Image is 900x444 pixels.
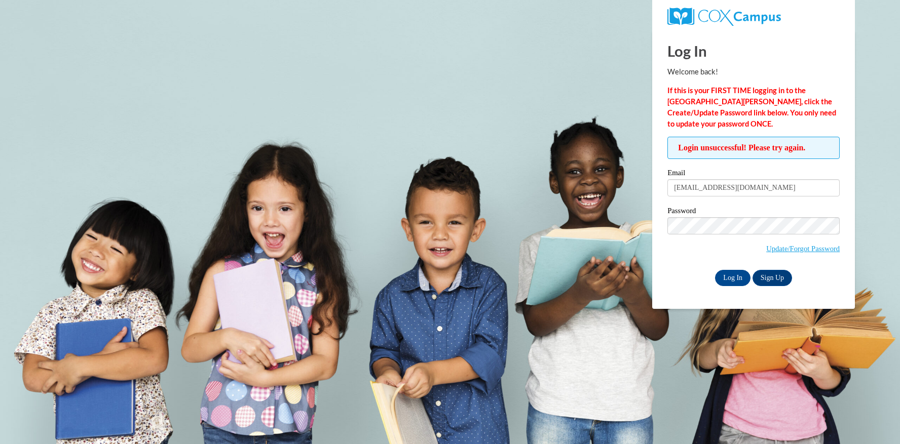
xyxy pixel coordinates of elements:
[667,137,840,159] span: Login unsuccessful! Please try again.
[766,245,840,253] a: Update/Forgot Password
[753,270,792,286] a: Sign Up
[667,8,840,26] a: COX Campus
[667,41,840,61] h1: Log In
[667,86,836,128] strong: If this is your FIRST TIME logging in to the [GEOGRAPHIC_DATA][PERSON_NAME], click the Create/Upd...
[667,169,840,179] label: Email
[715,270,751,286] input: Log In
[667,66,840,77] p: Welcome back!
[667,8,781,26] img: COX Campus
[667,207,840,217] label: Password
